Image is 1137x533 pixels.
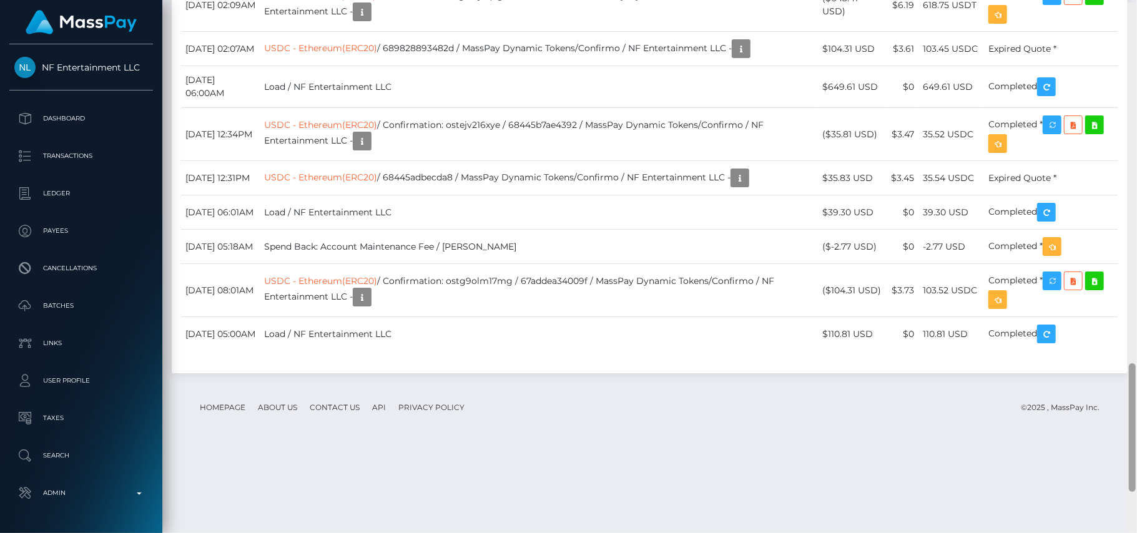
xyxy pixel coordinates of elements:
[181,264,260,317] td: [DATE] 08:01AM
[14,334,148,353] p: Links
[14,184,148,203] p: Ledger
[887,264,918,317] td: $3.73
[260,230,818,264] td: Spend Back: Account Maintenance Fee / [PERSON_NAME]
[260,195,818,230] td: Load / NF Entertainment LLC
[918,161,984,195] td: 35.54 USDC
[14,371,148,390] p: User Profile
[260,66,818,108] td: Load / NF Entertainment LLC
[14,446,148,465] p: Search
[260,32,818,66] td: / 689828893482d / MassPay Dynamic Tokens/Confirmo / NF Entertainment LLC -
[14,484,148,502] p: Admin
[9,62,153,73] span: NF Entertainment LLC
[818,317,887,351] td: $110.81 USD
[887,317,918,351] td: $0
[9,365,153,396] a: User Profile
[14,409,148,428] p: Taxes
[181,230,260,264] td: [DATE] 05:18AM
[9,140,153,172] a: Transactions
[181,32,260,66] td: [DATE] 02:07AM
[984,108,1118,161] td: Completed *
[887,66,918,108] td: $0
[9,178,153,209] a: Ledger
[918,195,984,230] td: 39.30 USD
[818,32,887,66] td: $104.31 USD
[818,230,887,264] td: ($-2.77 USD)
[9,328,153,359] a: Links
[305,398,365,417] a: Contact Us
[14,259,148,278] p: Cancellations
[260,317,818,351] td: Load / NF Entertainment LLC
[9,440,153,471] a: Search
[887,195,918,230] td: $0
[181,195,260,230] td: [DATE] 06:01AM
[9,290,153,321] a: Batches
[818,195,887,230] td: $39.30 USD
[818,108,887,161] td: ($35.81 USD)
[14,296,148,315] p: Batches
[264,172,377,183] a: USDC - Ethereum(ERC20)
[818,264,887,317] td: ($104.31 USD)
[264,275,377,286] a: USDC - Ethereum(ERC20)
[260,264,818,317] td: / Confirmation: ostg9olm17mg / 67addea34009f / MassPay Dynamic Tokens/Confirmo / NF Entertainment...
[181,317,260,351] td: [DATE] 05:00AM
[1021,401,1109,414] div: © 2025 , MassPay Inc.
[9,477,153,509] a: Admin
[253,398,302,417] a: About Us
[984,195,1118,230] td: Completed
[14,109,148,128] p: Dashboard
[260,161,818,195] td: / 68445adbecda8 / MassPay Dynamic Tokens/Confirmo / NF Entertainment LLC -
[818,66,887,108] td: $649.61 USD
[14,147,148,165] p: Transactions
[181,161,260,195] td: [DATE] 12:31PM
[918,317,984,351] td: 110.81 USD
[9,215,153,247] a: Payees
[14,222,148,240] p: Payees
[818,161,887,195] td: $35.83 USD
[984,66,1118,108] td: Completed
[264,119,377,130] a: USDC - Ethereum(ERC20)
[984,230,1118,264] td: Completed *
[195,398,250,417] a: Homepage
[393,398,470,417] a: Privacy Policy
[9,103,153,134] a: Dashboard
[887,161,918,195] td: $3.45
[887,230,918,264] td: $0
[887,108,918,161] td: $3.47
[14,57,36,78] img: NF Entertainment LLC
[918,230,984,264] td: -2.77 USD
[918,66,984,108] td: 649.61 USD
[26,10,137,34] img: MassPay Logo
[264,42,377,54] a: USDC - Ethereum(ERC20)
[181,66,260,108] td: [DATE] 06:00AM
[181,108,260,161] td: [DATE] 12:34PM
[984,32,1118,66] td: Expired Quote *
[984,161,1118,195] td: Expired Quote *
[887,32,918,66] td: $3.61
[9,253,153,284] a: Cancellations
[260,108,818,161] td: / Confirmation: ostejv216xye / 68445b7ae4392 / MassPay Dynamic Tokens/Confirmo / NF Entertainment...
[9,403,153,434] a: Taxes
[367,398,391,417] a: API
[918,32,984,66] td: 103.45 USDC
[984,317,1118,351] td: Completed
[918,264,984,317] td: 103.52 USDC
[918,108,984,161] td: 35.52 USDC
[984,264,1118,317] td: Completed *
